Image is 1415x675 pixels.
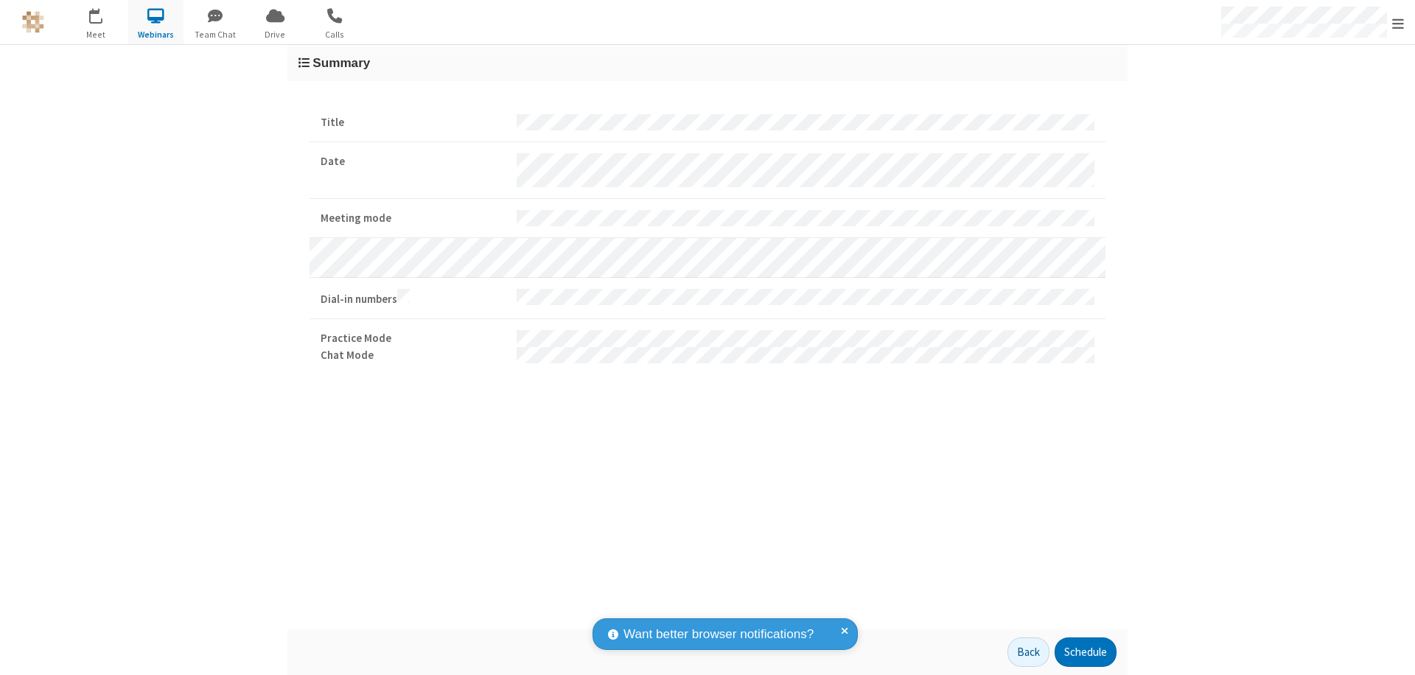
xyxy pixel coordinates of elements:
button: Back [1007,637,1049,667]
strong: Title [321,114,506,131]
span: Summary [312,55,370,70]
div: 4 [99,8,109,19]
span: Webinars [128,28,184,41]
img: QA Selenium DO NOT DELETE OR CHANGE [22,11,44,33]
strong: Date [321,153,506,170]
strong: Practice Mode [321,330,506,347]
span: Team Chat [188,28,243,41]
strong: Dial-in numbers [321,289,506,308]
strong: Chat Mode [321,347,506,364]
button: Schedule [1055,637,1117,667]
span: Calls [307,28,363,41]
span: Want better browser notifications? [623,625,814,644]
span: Meet [69,28,124,41]
span: Drive [248,28,303,41]
strong: Meeting mode [321,210,506,227]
